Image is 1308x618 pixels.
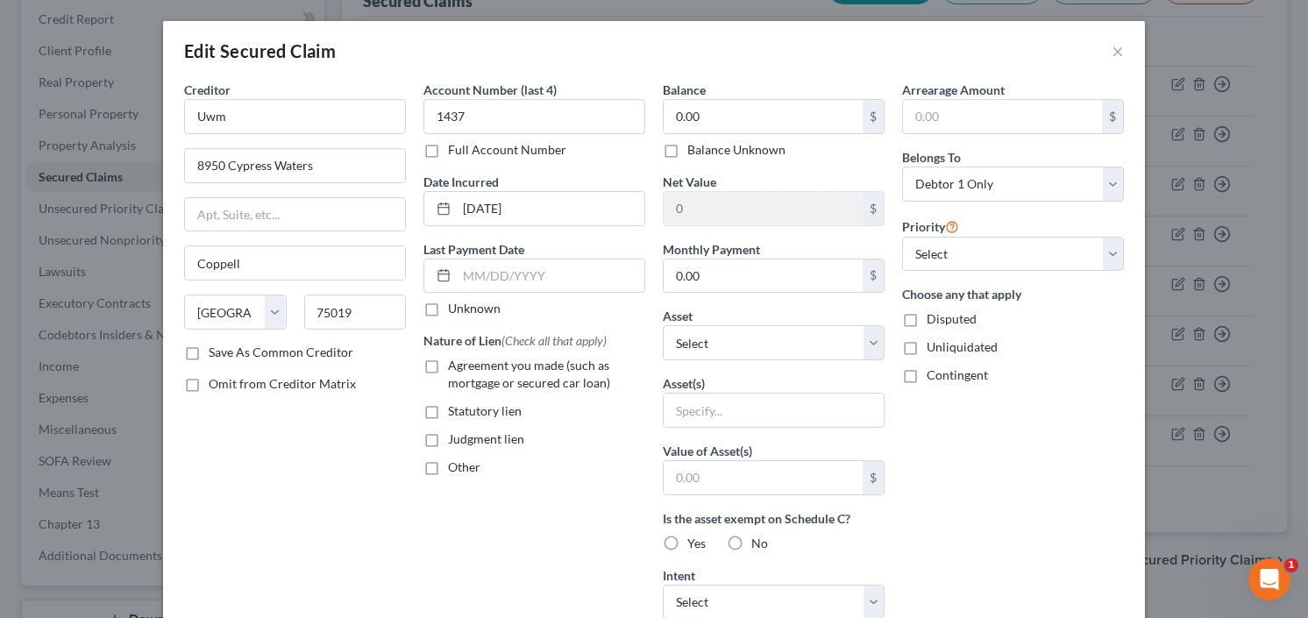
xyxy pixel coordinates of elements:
span: (Check all that apply) [501,333,607,348]
div: $ [863,259,884,293]
input: Search creditor by name... [184,99,406,134]
input: Apt, Suite, etc... [185,198,405,231]
label: Is the asset exempt on Schedule C? [663,509,885,528]
input: 0.00 [664,259,863,293]
span: Creditor [184,82,231,97]
span: Yes [687,536,706,551]
div: $ [863,461,884,494]
input: 0.00 [664,100,863,133]
input: MM/DD/YYYY [457,192,644,225]
label: Account Number (last 4) [423,81,557,99]
span: 1 [1284,558,1298,572]
label: Unknown [448,300,501,317]
label: Value of Asset(s) [663,442,752,460]
span: Disputed [927,311,977,326]
input: Enter address... [185,149,405,182]
input: MM/DD/YYYY [457,259,644,293]
input: Specify... [664,394,884,427]
input: XXXX [423,99,645,134]
label: Nature of Lien [423,331,607,350]
span: Agreement you made (such as mortgage or secured car loan) [448,358,610,390]
label: Net Value [663,173,716,191]
span: Asset [663,309,693,323]
label: Choose any that apply [902,285,1124,303]
label: Balance Unknown [687,141,786,159]
label: Last Payment Date [423,240,524,259]
span: Omit from Creditor Matrix [209,376,356,391]
label: Monthly Payment [663,240,760,259]
div: $ [863,192,884,225]
input: Enter city... [185,246,405,280]
div: Edit Secured Claim [184,39,336,63]
input: 0.00 [664,461,863,494]
label: Asset(s) [663,374,705,393]
label: Priority [902,216,959,237]
input: 0.00 [664,192,863,225]
div: $ [863,100,884,133]
label: Save As Common Creditor [209,344,353,361]
span: No [751,536,768,551]
label: Intent [663,566,695,585]
div: $ [1102,100,1123,133]
input: 0.00 [903,100,1102,133]
iframe: Intercom live chat [1248,558,1290,600]
button: × [1112,40,1124,61]
label: Date Incurred [423,173,499,191]
span: Belongs To [902,150,961,165]
span: Statutory lien [448,403,522,418]
span: Other [448,459,480,474]
input: Enter zip... [304,295,407,330]
label: Arrearage Amount [902,81,1005,99]
label: Balance [663,81,706,99]
label: Full Account Number [448,141,566,159]
span: Unliquidated [927,339,998,354]
span: Contingent [927,367,988,382]
span: Judgment lien [448,431,524,446]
